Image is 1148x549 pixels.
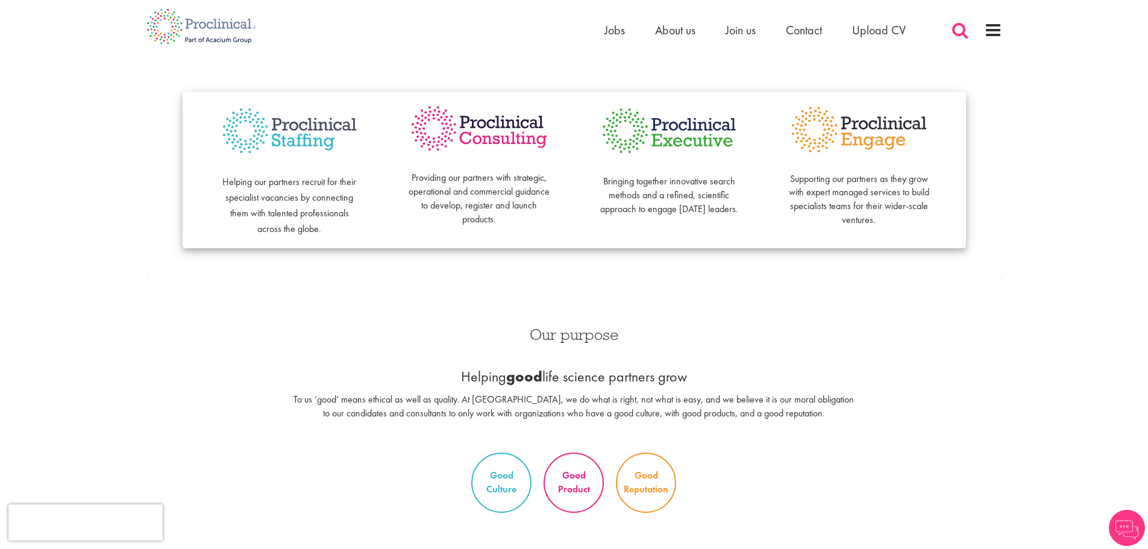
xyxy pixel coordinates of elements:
[852,22,906,38] a: Upload CV
[598,161,740,216] p: Bringing together innovative search methods and a refined, scientific approach to engage [DATE] l...
[617,469,675,497] p: Good Reputation
[475,466,527,500] p: Good Culture
[788,104,930,155] img: Proclinical Engage
[788,158,930,227] p: Supporting our partners as they grow with expert managed services to build specialists teams for ...
[219,104,360,158] img: Proclinical Staffing
[8,504,163,541] iframe: reCAPTCHA
[292,366,856,387] p: Helping life science partners grow
[598,104,740,158] img: Proclinical Executive
[292,327,856,342] h3: Our purpose
[726,22,756,38] a: Join us
[786,22,822,38] a: Contact
[1109,510,1145,546] img: Chatbot
[222,175,356,235] span: Helping our partners recruit for their specialist vacancies by connecting them with talented prof...
[292,393,856,421] p: To us ‘good’ means ethical as well as quality. At [GEOGRAPHIC_DATA], we do what is right, not wha...
[409,104,550,154] img: Proclinical Consulting
[506,367,542,386] b: good
[409,158,550,227] p: Providing our partners with strategic, operational and commercial guidance to develop, register a...
[545,463,603,503] p: Good Product
[655,22,695,38] a: About us
[604,22,625,38] a: Jobs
